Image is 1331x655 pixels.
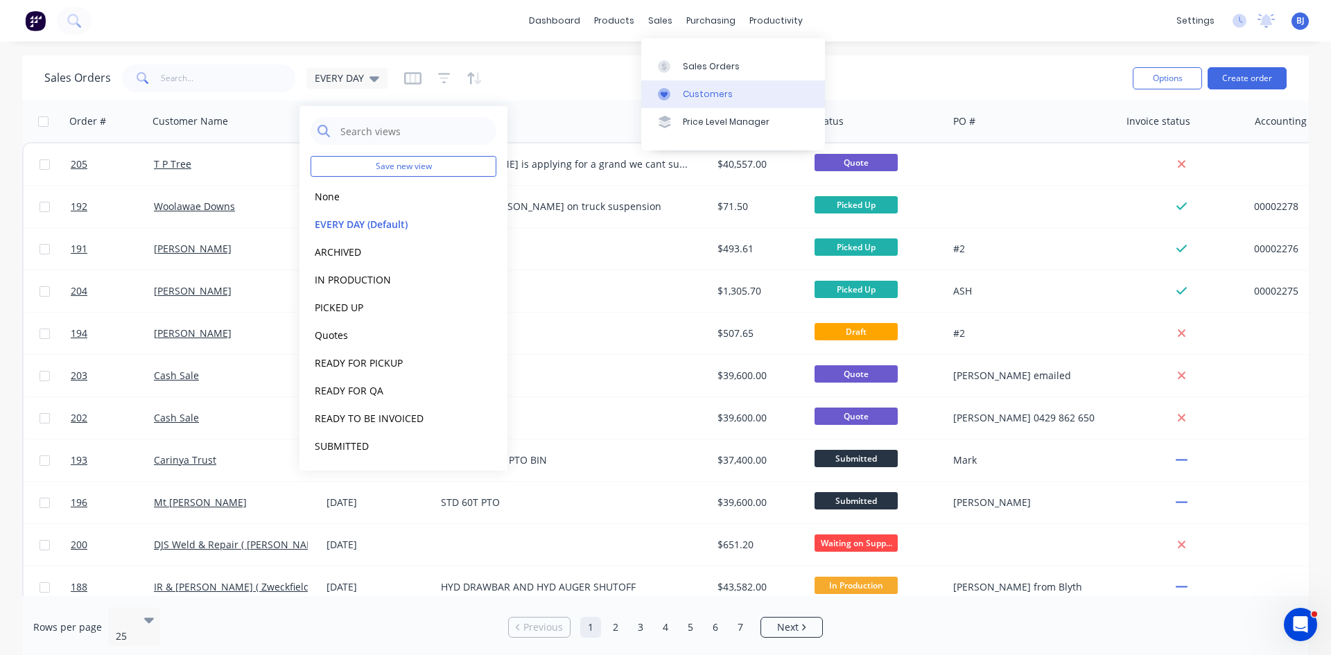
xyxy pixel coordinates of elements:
div: sales [641,10,679,31]
a: 192 [71,186,154,227]
span: 204 [71,284,87,298]
span: 191 [71,242,87,256]
div: productivity [742,10,810,31]
input: Search views [339,117,489,145]
span: 202 [71,411,87,425]
div: #2 [953,326,1107,340]
a: 193 [71,439,154,481]
a: Price Level Manager [641,108,825,136]
div: $39,600.00 [717,496,799,509]
div: $1,305.70 [717,284,799,298]
span: BJ [1296,15,1305,27]
a: Page 3 [630,617,651,638]
a: [PERSON_NAME] [154,284,232,297]
button: Options [1133,67,1202,89]
div: Price Level Manager [683,116,769,128]
a: 204 [71,270,154,312]
div: $493.61 [717,242,799,256]
span: Draft [815,323,898,340]
div: [PERSON_NAME] from Blyth [953,580,1107,594]
div: #2 [953,242,1107,256]
div: $507.65 [717,326,799,340]
div: [PERSON_NAME] emailed [953,369,1107,383]
span: 188 [71,580,87,594]
a: Mt [PERSON_NAME] [154,496,247,509]
div: 25 [116,629,132,643]
span: Quote [815,408,898,425]
a: T P Tree [154,157,191,171]
h1: Sales Orders [44,71,111,85]
button: Save new view [311,156,496,177]
a: Page 1 is your current page [580,617,601,638]
div: [DATE] [327,496,430,509]
a: Carinya Trust [154,453,216,466]
span: Waiting on Supp... [815,534,898,552]
div: Customers [683,88,733,101]
a: 203 [71,355,154,396]
a: 194 [71,313,154,354]
div: Open Top 60T PTO BIN [441,453,693,467]
button: READY FOR PICKUP [311,355,469,371]
button: Create order [1208,67,1287,89]
span: Quote [815,365,898,383]
span: Submitted [815,492,898,509]
div: [DATE] [327,580,430,594]
a: Customers [641,80,825,108]
div: $40,557.00 [717,157,799,171]
a: Cash Sale [154,411,199,424]
button: Quotes [311,327,469,343]
a: Page 4 [655,617,676,638]
span: Picked Up [815,238,898,256]
a: dashboard [522,10,587,31]
a: 200 [71,524,154,566]
a: 202 [71,397,154,439]
span: Submitted [815,450,898,467]
a: [PERSON_NAME] [154,242,232,255]
span: 193 [71,453,87,467]
button: READY FOR QA [311,383,469,399]
a: 205 [71,143,154,185]
div: [PERSON_NAME] 0429 862 650 [953,411,1107,425]
span: 192 [71,200,87,213]
button: READY TO BE INVOICED [311,410,469,426]
span: 205 [71,157,87,171]
a: Previous page [509,620,570,634]
div: settings [1169,10,1221,31]
div: [PERSON_NAME] is applying for a grand we cant supply a bin by harvest 2025 so he will come back t... [441,157,693,171]
a: IR & [PERSON_NAME] ( Zweckfields ) [154,580,320,593]
iframe: Intercom live chat [1284,608,1317,641]
a: Page 2 [605,617,626,638]
button: SUBMITTED [311,438,469,454]
div: Customer Name [153,114,228,128]
div: $71.50 [717,200,799,213]
span: Previous [523,620,563,634]
button: EVERY DAY (Default) [311,216,469,232]
span: 200 [71,538,87,552]
input: Search... [161,64,296,92]
button: PICKED UP [311,299,469,315]
a: DJS Weld & Repair ( [PERSON_NAME] ) [154,538,330,551]
div: $43,582.00 [717,580,799,594]
a: Page 6 [705,617,726,638]
span: Rows per page [33,620,102,634]
span: EVERY DAY [315,71,364,85]
div: [DATE] [327,538,430,552]
div: Sales Orders [683,60,740,73]
div: $651.20 [717,538,799,552]
button: IN PRODUCTION [311,272,469,288]
span: Quote [815,154,898,171]
div: products [587,10,641,31]
a: [PERSON_NAME] [154,326,232,340]
div: $37,400.00 [717,453,799,467]
a: 196 [71,482,154,523]
a: Woolawae Downs [154,200,235,213]
div: Order # [69,114,106,128]
span: Picked Up [815,196,898,213]
span: 203 [71,369,87,383]
img: Factory [25,10,46,31]
div: Press out [PERSON_NAME] on truck suspension [441,200,693,213]
div: $39,600.00 [717,369,799,383]
span: 194 [71,326,87,340]
a: Next page [761,620,822,634]
a: Page 5 [680,617,701,638]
